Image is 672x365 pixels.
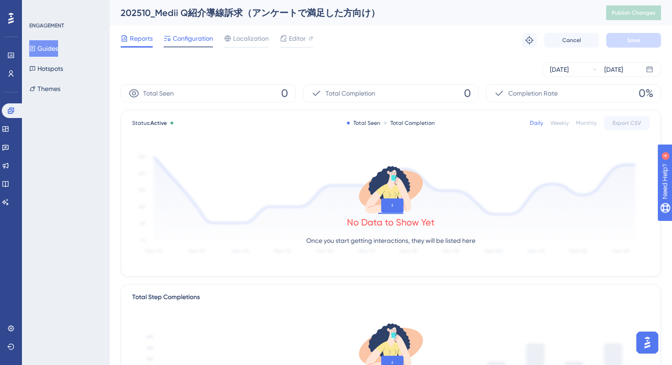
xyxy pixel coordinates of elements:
button: Themes [29,81,60,97]
span: Status: [132,119,167,127]
span: Completion Rate [508,88,558,99]
div: Total Completion [384,119,435,127]
p: Once you start getting interactions, they will be listed here [306,235,475,246]
span: Reports [130,33,153,44]
span: Localization [233,33,269,44]
span: Save [627,37,640,44]
span: Configuration [173,33,213,44]
div: 202510_Medii Q紹介導線訴求（アンケートで満足した方向け） [121,6,583,19]
span: Active [150,120,167,126]
div: ENGAGEMENT [29,22,64,29]
div: [DATE] [550,64,569,75]
div: Weekly [550,119,569,127]
span: Export CSV [613,119,641,127]
iframe: UserGuiding AI Assistant Launcher [634,329,661,356]
span: 0% [639,86,653,101]
span: Total Completion [325,88,375,99]
div: Monthly [576,119,597,127]
button: Cancel [544,33,599,48]
span: Publish Changes [612,9,656,16]
button: Hotspots [29,60,63,77]
span: Total Seen [143,88,174,99]
span: 0 [464,86,471,101]
button: Export CSV [604,116,650,130]
div: Daily [530,119,543,127]
button: Guides [29,40,58,57]
div: Total Seen [347,119,380,127]
span: Need Help? [21,2,57,13]
button: Publish Changes [606,5,661,20]
span: 0 [281,86,288,101]
span: Editor [289,33,306,44]
span: Cancel [562,37,581,44]
button: Save [606,33,661,48]
div: Total Step Completions [132,292,200,303]
div: [DATE] [604,64,623,75]
div: No Data to Show Yet [347,216,435,229]
div: 4 [64,5,66,12]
